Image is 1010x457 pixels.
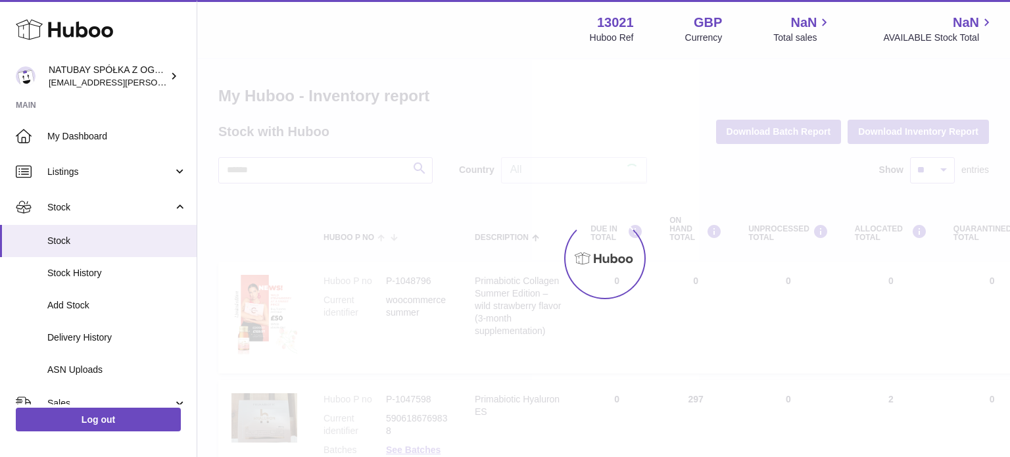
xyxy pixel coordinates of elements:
span: NaN [790,14,817,32]
span: Total sales [773,32,832,44]
span: AVAILABLE Stock Total [883,32,994,44]
span: Listings [47,166,173,178]
a: NaN AVAILABLE Stock Total [883,14,994,44]
a: Log out [16,408,181,431]
strong: 13021 [597,14,634,32]
img: kacper.antkowski@natubay.pl [16,66,36,86]
span: Stock [47,201,173,214]
span: My Dashboard [47,130,187,143]
span: Stock [47,235,187,247]
div: Currency [685,32,723,44]
span: NaN [953,14,979,32]
span: ASN Uploads [47,364,187,376]
strong: GBP [694,14,722,32]
span: Add Stock [47,299,187,312]
a: NaN Total sales [773,14,832,44]
span: Stock History [47,267,187,279]
span: Delivery History [47,331,187,344]
span: Sales [47,397,173,410]
span: [EMAIL_ADDRESS][PERSON_NAME][DOMAIN_NAME] [49,77,264,87]
div: Huboo Ref [590,32,634,44]
div: NATUBAY SPÓŁKA Z OGRANICZONĄ ODPOWIEDZIALNOŚCIĄ [49,64,167,89]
